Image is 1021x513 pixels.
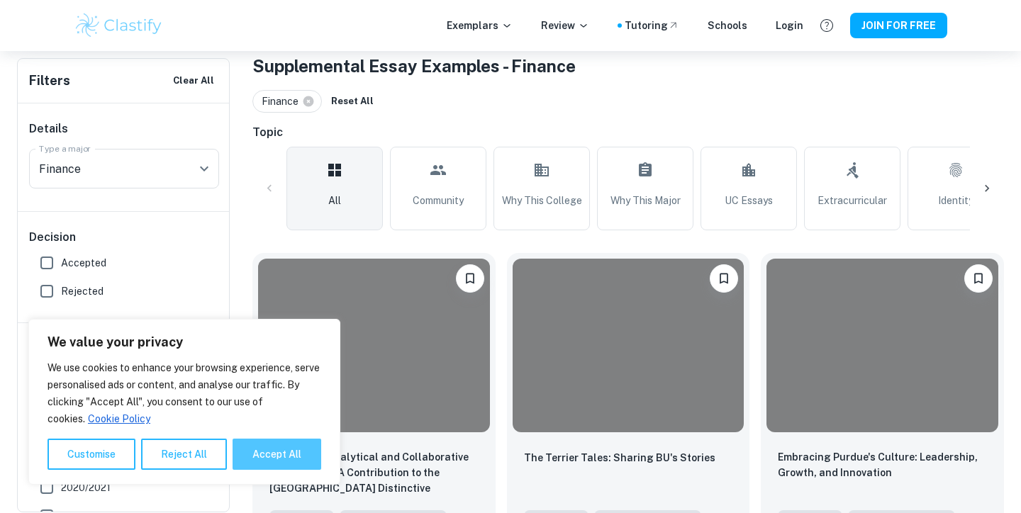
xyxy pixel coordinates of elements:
a: Schools [708,18,747,33]
p: We use cookies to enhance your browsing experience, serve personalised ads or content, and analys... [48,359,321,427]
p: Review [541,18,589,33]
button: Customise [48,439,135,470]
label: Type a major [39,142,91,154]
span: Rejected [61,283,104,299]
button: Please log in to bookmark exemplars [456,264,484,293]
p: Exemplars [447,18,513,33]
span: Why This College [502,193,582,208]
h6: Decision [29,229,219,246]
p: Cultivating Analytical and Collaborative Perspectives: A Contribution to the University of Miami'... [269,449,479,497]
p: We value your privacy [48,334,321,351]
h1: Supplemental Essay Examples - Finance [252,53,1004,79]
span: 2020/2021 [61,480,111,495]
button: Please log in to bookmark exemplars [964,264,993,293]
span: UC Essays [725,193,773,208]
div: Finance [252,90,322,113]
button: Please log in to bookmark exemplars [710,264,738,293]
h6: Filters [29,71,70,91]
button: Open [194,159,214,179]
button: Reject All [141,439,227,470]
h6: Topic [252,124,1004,141]
a: Login [776,18,803,33]
button: Help and Feedback [815,13,839,38]
span: Identity [938,193,973,208]
button: JOIN FOR FREE [850,13,947,38]
span: Why This Major [610,193,681,208]
button: Reset All [328,91,377,112]
span: Accepted [61,255,106,271]
span: Community [413,193,464,208]
span: Extracurricular [818,193,887,208]
span: All [328,193,341,208]
p: Embracing Purdue's Culture: Leadership, Growth, and Innovation [778,449,987,480]
div: We value your privacy [28,319,340,485]
img: Clastify logo [74,11,164,40]
a: Tutoring [625,18,679,33]
button: Clear All [169,70,218,91]
a: Cookie Policy [87,412,151,425]
button: Accept All [233,439,321,470]
span: Finance [262,94,305,109]
h6: Details [29,120,219,137]
p: The Terrier Tales: Sharing BU's Stories [524,450,715,466]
